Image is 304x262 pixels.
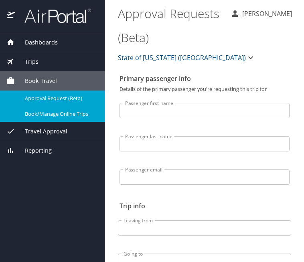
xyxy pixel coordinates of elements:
span: Travel Approval [15,127,67,136]
span: Trips [15,57,39,66]
span: Reporting [15,146,52,155]
button: [PERSON_NAME] [227,6,295,21]
span: Book/Manage Online Trips [25,110,95,118]
img: airportal-logo.png [16,8,91,24]
h1: Approval Requests (Beta) [118,1,224,50]
span: Book Travel [15,77,57,85]
p: [PERSON_NAME] [240,9,292,18]
span: Dashboards [15,38,58,47]
span: Approval Request (Beta) [25,95,95,102]
h2: Trip info [120,200,290,212]
button: State of [US_STATE] ([GEOGRAPHIC_DATA]) [115,50,259,66]
p: Details of the primary passenger you're requesting this trip for [120,87,290,92]
img: icon-airportal.png [7,8,16,24]
h2: Primary passenger info [120,72,290,85]
span: State of [US_STATE] ([GEOGRAPHIC_DATA]) [118,52,246,63]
